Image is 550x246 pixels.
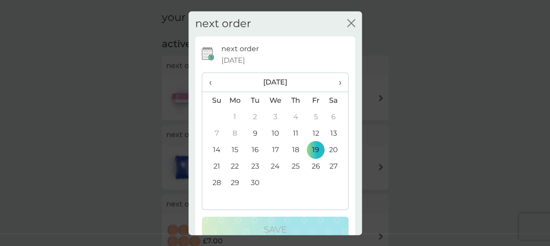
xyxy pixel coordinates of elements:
span: [DATE] [221,54,245,66]
td: 11 [285,125,305,141]
td: 24 [265,158,285,174]
td: 29 [225,174,245,191]
td: 26 [306,158,326,174]
td: 1 [225,109,245,125]
td: 25 [285,158,305,174]
td: 30 [245,174,265,191]
td: 6 [325,109,348,125]
p: Save [264,222,287,237]
td: 19 [306,141,326,158]
td: 15 [225,141,245,158]
th: Su [202,92,225,109]
button: close [347,19,355,28]
td: 16 [245,141,265,158]
td: 14 [202,141,225,158]
span: › [332,73,341,92]
td: 9 [245,125,265,141]
p: next order [221,43,259,55]
td: 5 [306,109,326,125]
th: Sa [325,92,348,109]
th: Mo [225,92,245,109]
td: 12 [306,125,326,141]
td: 7 [202,125,225,141]
th: We [265,92,285,109]
th: Tu [245,92,265,109]
span: ‹ [209,73,218,92]
td: 10 [265,125,285,141]
td: 22 [225,158,245,174]
th: [DATE] [225,73,326,92]
td: 13 [325,125,348,141]
h2: next order [195,17,251,30]
td: 18 [285,141,305,158]
td: 27 [325,158,348,174]
td: 8 [225,125,245,141]
td: 21 [202,158,225,174]
td: 23 [245,158,265,174]
td: 2 [245,109,265,125]
th: Fr [306,92,326,109]
button: Save [202,217,349,242]
td: 4 [285,109,305,125]
td: 3 [265,109,285,125]
td: 28 [202,174,225,191]
td: 17 [265,141,285,158]
th: Th [285,92,305,109]
td: 20 [325,141,348,158]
